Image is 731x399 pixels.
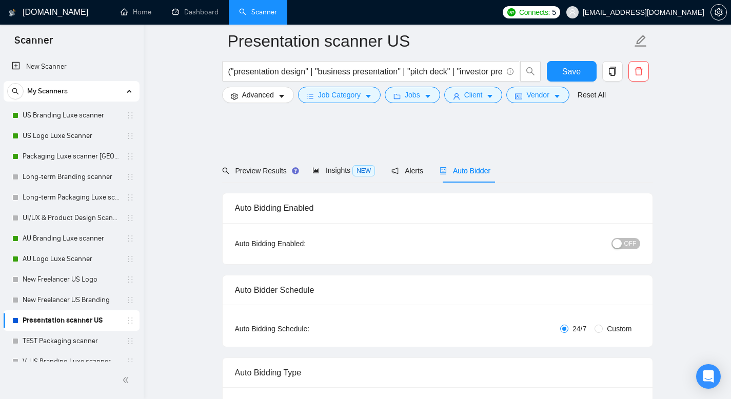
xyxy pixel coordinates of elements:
span: search [222,167,229,174]
span: holder [126,357,134,366]
span: holder [126,132,134,140]
button: barsJob Categorycaret-down [298,87,381,103]
span: bars [307,92,314,100]
a: US Logo Luxe Scanner [23,126,120,146]
input: Scanner name... [228,28,632,54]
button: delete [628,61,649,82]
span: caret-down [486,92,493,100]
a: AU Logo Luxe Scanner [23,249,120,269]
a: New Freelancer US Logo [23,269,120,290]
span: Auto Bidder [440,167,490,175]
span: Scanner [6,33,61,54]
img: upwork-logo.png [507,8,516,16]
div: Auto Bidding Enabled [235,193,640,223]
button: Save [547,61,597,82]
span: 5 [552,7,556,18]
span: area-chart [312,167,320,174]
button: copy [602,61,623,82]
div: Auto Bidder Schedule [235,275,640,305]
a: New Freelancer US Branding [23,290,120,310]
span: holder [126,173,134,181]
a: New Scanner [12,56,131,77]
span: holder [126,152,134,161]
span: 24/7 [568,323,590,334]
div: Auto Bidding Type [235,358,640,387]
button: search [7,83,24,99]
div: Auto Bidding Schedule: [235,323,370,334]
span: notification [391,167,399,174]
button: search [520,61,541,82]
span: idcard [515,92,522,100]
span: user [569,9,576,16]
li: New Scanner [4,56,140,77]
span: holder [126,255,134,263]
span: Client [464,89,483,101]
span: setting [231,92,238,100]
span: user [453,92,460,100]
a: US Branding Luxe scanner [23,105,120,126]
a: searchScanner [239,8,277,16]
span: copy [603,67,622,76]
a: Long-term Packaging Luxe scanner [23,187,120,208]
span: holder [126,337,134,345]
span: holder [126,275,134,284]
a: Packaging Luxe scanner [GEOGRAPHIC_DATA] [23,146,120,167]
a: V. US Branding Luxe scanner [23,351,120,372]
span: edit [634,34,647,48]
span: Insights [312,166,375,174]
span: holder [126,214,134,222]
button: userClientcaret-down [444,87,503,103]
div: Auto Bidding Enabled: [235,238,370,249]
span: Connects: [519,7,550,18]
button: settingAdvancedcaret-down [222,87,294,103]
span: holder [126,316,134,325]
button: idcardVendorcaret-down [506,87,569,103]
li: My Scanners [4,81,140,372]
img: logo [9,5,16,21]
button: folderJobscaret-down [385,87,440,103]
a: UI/UX & Product Design Scanner [23,208,120,228]
span: caret-down [278,92,285,100]
a: Reset All [578,89,606,101]
span: Save [562,65,581,78]
span: double-left [122,375,132,385]
div: Tooltip anchor [291,166,300,175]
span: Custom [603,323,636,334]
a: dashboardDashboard [172,8,219,16]
span: holder [126,111,134,119]
a: AU Branding Luxe scanner [23,228,120,249]
span: holder [126,234,134,243]
span: caret-down [365,92,372,100]
span: Alerts [391,167,423,175]
div: Open Intercom Messenger [696,364,721,389]
span: OFF [624,238,637,249]
a: Long-term Branding scanner [23,167,120,187]
span: delete [629,67,648,76]
span: folder [393,92,401,100]
span: Jobs [405,89,420,101]
span: info-circle [507,68,513,75]
a: homeHome [121,8,151,16]
span: Vendor [526,89,549,101]
span: Preview Results [222,167,296,175]
span: NEW [352,165,375,176]
span: holder [126,193,134,202]
input: Search Freelance Jobs... [228,65,502,78]
a: Presentation scanner US [23,310,120,331]
span: holder [126,296,134,304]
a: setting [710,8,727,16]
span: search [8,88,23,95]
span: Job Category [318,89,361,101]
span: caret-down [554,92,561,100]
span: Advanced [242,89,274,101]
span: My Scanners [27,81,68,102]
span: search [521,67,540,76]
button: setting [710,4,727,21]
a: TEST Packaging scanner [23,331,120,351]
span: caret-down [424,92,431,100]
span: robot [440,167,447,174]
